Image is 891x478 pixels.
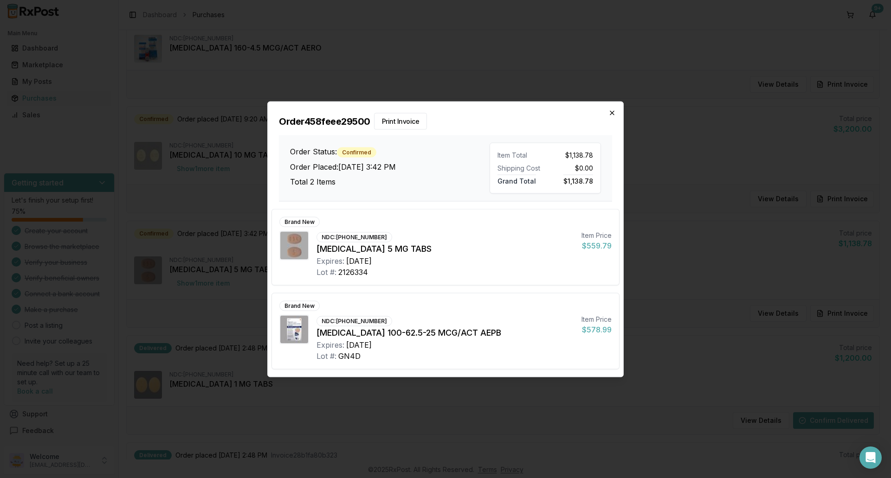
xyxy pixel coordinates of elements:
[563,174,593,185] span: $1,138.78
[290,176,490,187] h3: Total 2 Items
[280,231,308,259] img: Eliquis 5 MG TABS
[279,217,320,227] div: Brand New
[374,113,427,129] button: Print Invoice
[338,266,368,277] div: 2126334
[581,230,612,240] div: Item Price
[316,339,344,350] div: Expires:
[549,150,593,159] div: $1,138.78
[549,163,593,172] div: $0.00
[581,240,612,251] div: $559.79
[497,150,542,159] div: Item Total
[316,266,336,277] div: Lot #:
[581,314,612,324] div: Item Price
[316,232,392,242] div: NDC: [PHONE_NUMBER]
[346,255,372,266] div: [DATE]
[280,315,308,343] img: Trelegy Ellipta 100-62.5-25 MCG/ACT AEPB
[279,113,612,129] h2: Order 458feee29500
[346,339,372,350] div: [DATE]
[497,174,536,185] span: Grand Total
[581,324,612,335] div: $578.99
[316,326,574,339] div: [MEDICAL_DATA] 100-62.5-25 MCG/ACT AEPB
[316,242,574,255] div: [MEDICAL_DATA] 5 MG TABS
[290,146,490,157] h3: Order Status:
[497,163,542,172] div: Shipping Cost
[338,350,361,361] div: GN4D
[316,316,392,326] div: NDC: [PHONE_NUMBER]
[316,255,344,266] div: Expires:
[316,350,336,361] div: Lot #:
[290,161,490,172] h3: Order Placed: [DATE] 3:42 PM
[337,147,376,157] div: Confirmed
[279,300,320,311] div: Brand New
